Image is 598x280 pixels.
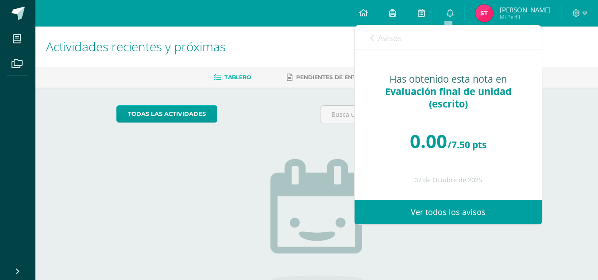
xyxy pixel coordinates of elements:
[385,85,512,110] span: Evaluación final de unidad (escrito)
[320,106,517,123] input: Busca una actividad próxima aquí...
[224,74,251,81] span: Tablero
[372,73,524,110] div: Has obtenido esta nota en
[116,105,217,123] a: todas las Actividades
[213,70,251,84] a: Tablero
[372,176,524,184] div: 07 de Octubre de 2025
[378,33,402,43] span: Avisos
[410,128,447,153] span: 0.00
[500,13,551,21] span: Mi Perfil
[475,4,493,22] img: 0975b2461e49dc8c9ba90df96d4c9e8c.png
[296,74,372,81] span: Pendientes de entrega
[355,200,542,224] a: Ver todos los avisos
[448,138,486,151] span: /7.50 pts
[287,70,372,84] a: Pendientes de entrega
[500,5,551,14] span: [PERSON_NAME]
[46,38,226,55] span: Actividades recientes y próximas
